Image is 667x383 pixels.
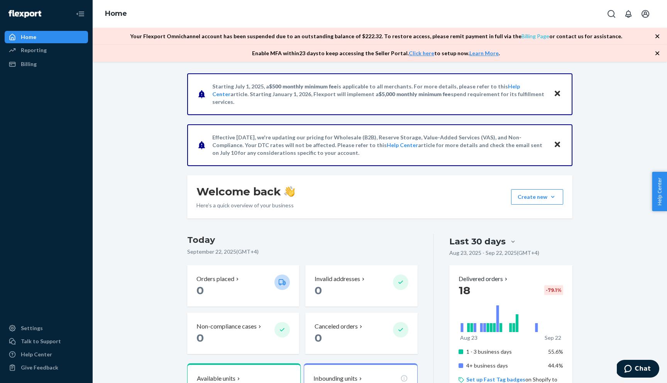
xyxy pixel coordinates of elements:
a: Learn More [469,50,499,56]
p: Aug 23, 2025 - Sep 22, 2025 ( GMT+4 ) [449,249,539,257]
button: Close [552,88,562,100]
div: -79.1 % [544,285,563,295]
p: Aug 23 [460,334,477,342]
img: Flexport logo [8,10,41,18]
span: 0 [315,331,322,344]
button: Open account menu [638,6,653,22]
a: Help Center [5,348,88,361]
p: Orders placed [196,275,234,283]
button: Delivered orders [459,275,509,283]
div: Billing [21,60,37,68]
button: Non-compliance cases 0 [187,313,299,354]
span: 0 [196,284,204,297]
ol: breadcrumbs [99,3,133,25]
p: Non-compliance cases [196,322,257,331]
a: Billing Page [521,33,549,39]
button: Open notifications [621,6,636,22]
div: Last 30 days [449,236,506,247]
span: 0 [196,331,204,344]
button: Close [552,139,562,151]
span: 44.4% [548,362,563,369]
span: $500 monthly minimum fee [269,83,337,90]
a: Billing [5,58,88,70]
p: Inbounding units [313,374,357,383]
p: September 22, 2025 ( GMT+4 ) [187,248,418,256]
button: Open Search Box [604,6,619,22]
button: Help Center [652,172,667,211]
div: Help Center [21,351,52,358]
button: Create new [511,189,563,205]
iframe: Opens a widget where you can chat to one of our agents [617,360,659,379]
a: Help Center [387,142,418,148]
p: Invalid addresses [315,275,360,283]
a: Set up Fast Tag badges [466,376,525,383]
p: Canceled orders [315,322,358,331]
p: 4+ business days [466,362,542,369]
a: Settings [5,322,88,334]
span: 55.6% [548,348,563,355]
p: Starting July 1, 2025, a is applicable to all merchants. For more details, please refer to this a... [212,83,546,106]
a: Home [105,9,127,18]
span: 0 [315,284,322,297]
a: Home [5,31,88,43]
p: 1 - 3 business days [466,348,542,356]
p: Here’s a quick overview of your business [196,202,295,209]
a: Click here [409,50,434,56]
button: Give Feedback [5,361,88,374]
p: Effective [DATE], we're updating our pricing for Wholesale (B2B), Reserve Storage, Value-Added Se... [212,134,546,157]
h1: Welcome back [196,185,295,198]
p: Available units [197,374,235,383]
button: Close Navigation [73,6,88,22]
h3: Today [187,234,418,246]
div: Talk to Support [21,337,61,345]
button: Talk to Support [5,335,88,347]
div: Give Feedback [21,364,58,371]
button: Orders placed 0 [187,265,299,307]
p: Enable MFA within 23 days to keep accessing the Seller Portal. to setup now. . [252,49,500,57]
div: Settings [21,324,43,332]
button: Canceled orders 0 [305,313,417,354]
div: Home [21,33,36,41]
button: Invalid addresses 0 [305,265,417,307]
p: Sep 22 [545,334,561,342]
span: 18 [459,284,470,297]
a: Reporting [5,44,88,56]
img: hand-wave emoji [284,186,295,197]
div: Reporting [21,46,47,54]
p: Your Flexport Omnichannel account has been suspended due to an outstanding balance of $ 222.32 . ... [130,32,622,40]
span: $5,000 monthly minimum fee [379,91,451,97]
